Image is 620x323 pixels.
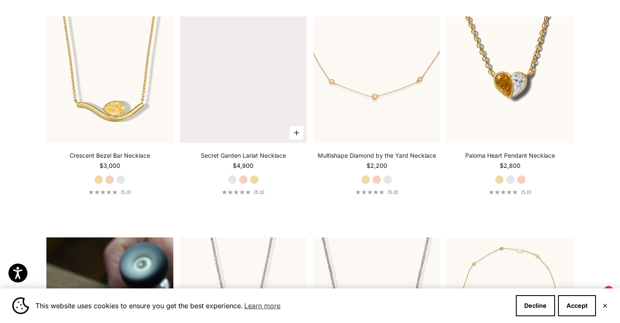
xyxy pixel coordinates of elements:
img: Cookie banner [12,297,29,314]
button: Close [602,303,608,308]
a: 5.0 out of 5.0 stars(5.0) [89,189,131,195]
a: #YellowGold #RoseGold #WhiteGold [46,16,173,143]
a: 5.0 out of 5.0 stars(5.0) [356,189,398,195]
div: 5.0 out of 5.0 stars [89,190,117,194]
sale-price: $3,000 [100,161,120,170]
img: #YellowGold [46,16,173,143]
span: (5.0) [121,189,131,195]
sale-price: $2,800 [500,161,520,170]
a: Secret Garden Lariat Necklace [201,151,286,160]
a: 5.0 out of 5.0 stars(5.0) [222,189,264,195]
span: (5.0) [388,189,398,195]
a: Crescent Bezel Bar Necklace [70,151,150,160]
span: This website uses cookies to ensure you get the best experience. [35,299,509,312]
a: Learn more [243,299,282,312]
a: Multishape Diamond by the Yard Necklace [318,151,436,160]
span: (5.0) [521,189,531,195]
img: #YellowGold [447,16,573,143]
div: 5.0 out of 5.0 stars [222,190,251,194]
sale-price: $4,900 [233,161,253,170]
a: #YellowGold #RoseGold #WhiteGold [180,16,307,143]
img: #RoseGold [313,16,440,143]
div: 5.0 out of 5.0 stars [356,190,384,194]
a: 5.0 out of 5.0 stars(5.0) [489,189,531,195]
sale-price: $2,200 [367,161,387,170]
button: Decline [516,295,555,316]
a: Paloma Heart Pendant Necklace [465,151,555,160]
span: (5.0) [254,189,264,195]
div: 5.0 out of 5.0 stars [489,190,518,194]
button: Accept [558,295,596,316]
